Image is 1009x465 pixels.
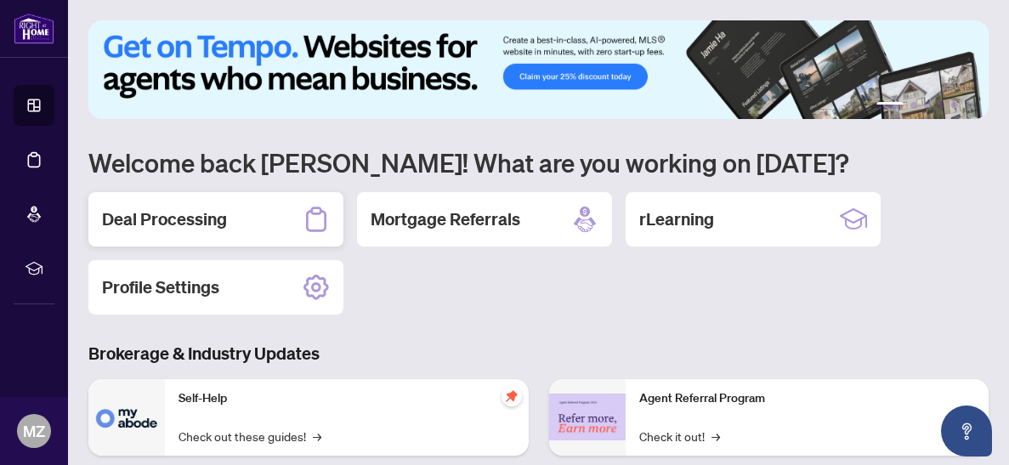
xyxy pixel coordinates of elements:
[102,275,219,299] h2: Profile Settings
[938,102,944,109] button: 4
[639,389,976,408] p: Agent Referral Program
[711,427,720,445] span: →
[88,379,165,456] img: Self-Help
[924,102,931,109] button: 3
[639,427,720,445] a: Check it out!→
[179,389,515,408] p: Self-Help
[88,20,989,119] img: Slide 0
[876,102,904,109] button: 1
[371,207,520,231] h2: Mortgage Referrals
[965,102,972,109] button: 6
[179,427,321,445] a: Check out these guides!→
[313,427,321,445] span: →
[88,146,989,179] h1: Welcome back [PERSON_NAME]! What are you working on [DATE]?
[549,394,626,440] img: Agent Referral Program
[639,207,714,231] h2: rLearning
[23,419,45,443] span: MZ
[14,13,54,44] img: logo
[951,102,958,109] button: 5
[502,386,522,406] span: pushpin
[910,102,917,109] button: 2
[88,342,989,366] h3: Brokerage & Industry Updates
[941,405,992,456] button: Open asap
[102,207,227,231] h2: Deal Processing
